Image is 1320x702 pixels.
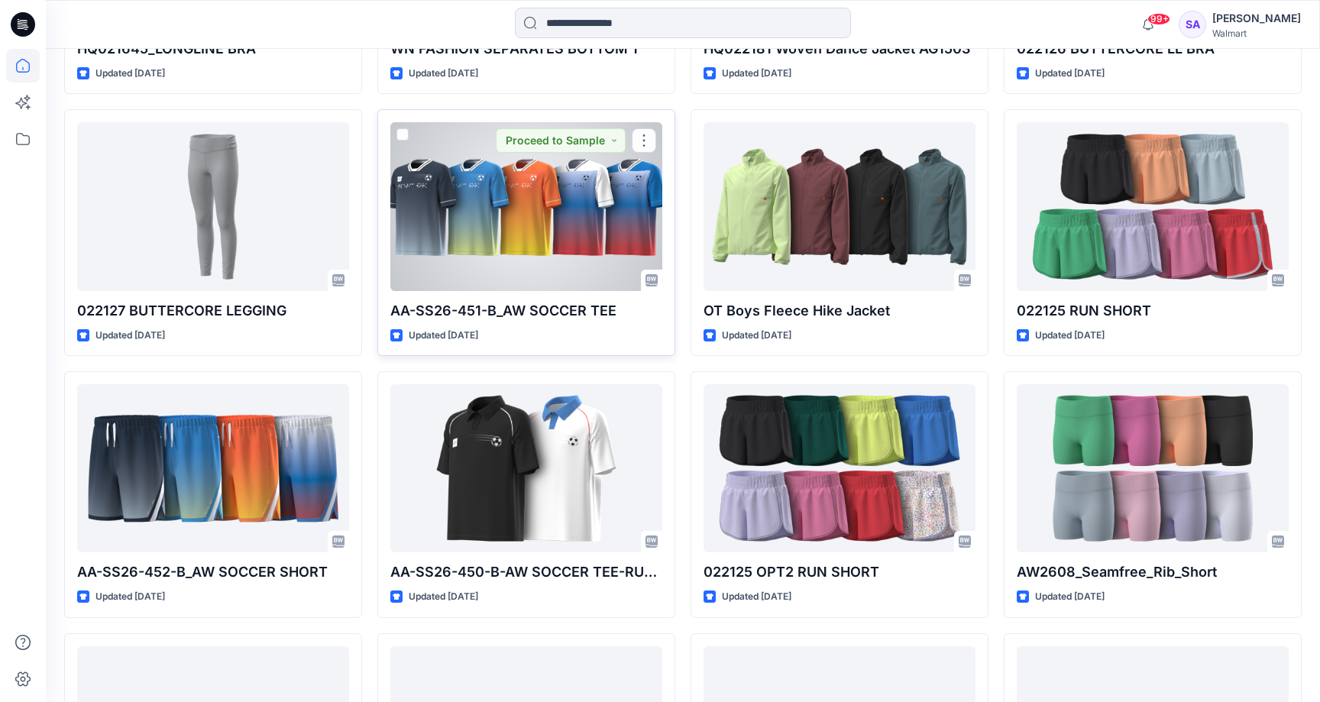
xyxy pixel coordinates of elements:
a: OT Boys Fleece Hike Jacket [704,122,975,290]
a: 022125 RUN SHORT [1017,122,1289,290]
p: 022125 OPT2 RUN SHORT [704,561,975,583]
p: Updated [DATE] [1035,589,1105,605]
p: AA-SS26-450-B-AW SOCCER TEE-RUGBY COLLAR [390,561,662,583]
p: Updated [DATE] [95,328,165,344]
p: Updated [DATE] [722,66,791,82]
div: Walmart [1212,27,1301,39]
a: AA-SS26-451-B_AW SOCCER TEE [390,122,662,290]
a: 022127 BUTTERCORE LEGGING [77,122,349,290]
p: AA-SS26-451-B_AW SOCCER TEE [390,300,662,322]
div: SA [1179,11,1206,38]
span: 99+ [1147,13,1170,25]
a: AW2608_Seamfree_Rib_Short [1017,384,1289,552]
p: Updated [DATE] [722,328,791,344]
a: AA-SS26-450-B-AW SOCCER TEE-RUGBY COLLAR [390,384,662,552]
div: [PERSON_NAME] [1212,9,1301,27]
p: Updated [DATE] [1035,328,1105,344]
p: AW2608_Seamfree_Rib_Short [1017,561,1289,583]
p: Updated [DATE] [722,589,791,605]
p: Updated [DATE] [409,328,478,344]
p: Updated [DATE] [1035,66,1105,82]
p: AA-SS26-452-B_AW SOCCER SHORT [77,561,349,583]
p: 022127 BUTTERCORE LEGGING [77,300,349,322]
a: 022125 OPT2 RUN SHORT [704,384,975,552]
p: Updated [DATE] [409,589,478,605]
a: AA-SS26-452-B_AW SOCCER SHORT [77,384,349,552]
p: Updated [DATE] [95,66,165,82]
p: 022125 RUN SHORT [1017,300,1289,322]
p: Updated [DATE] [95,589,165,605]
p: OT Boys Fleece Hike Jacket [704,300,975,322]
p: Updated [DATE] [409,66,478,82]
